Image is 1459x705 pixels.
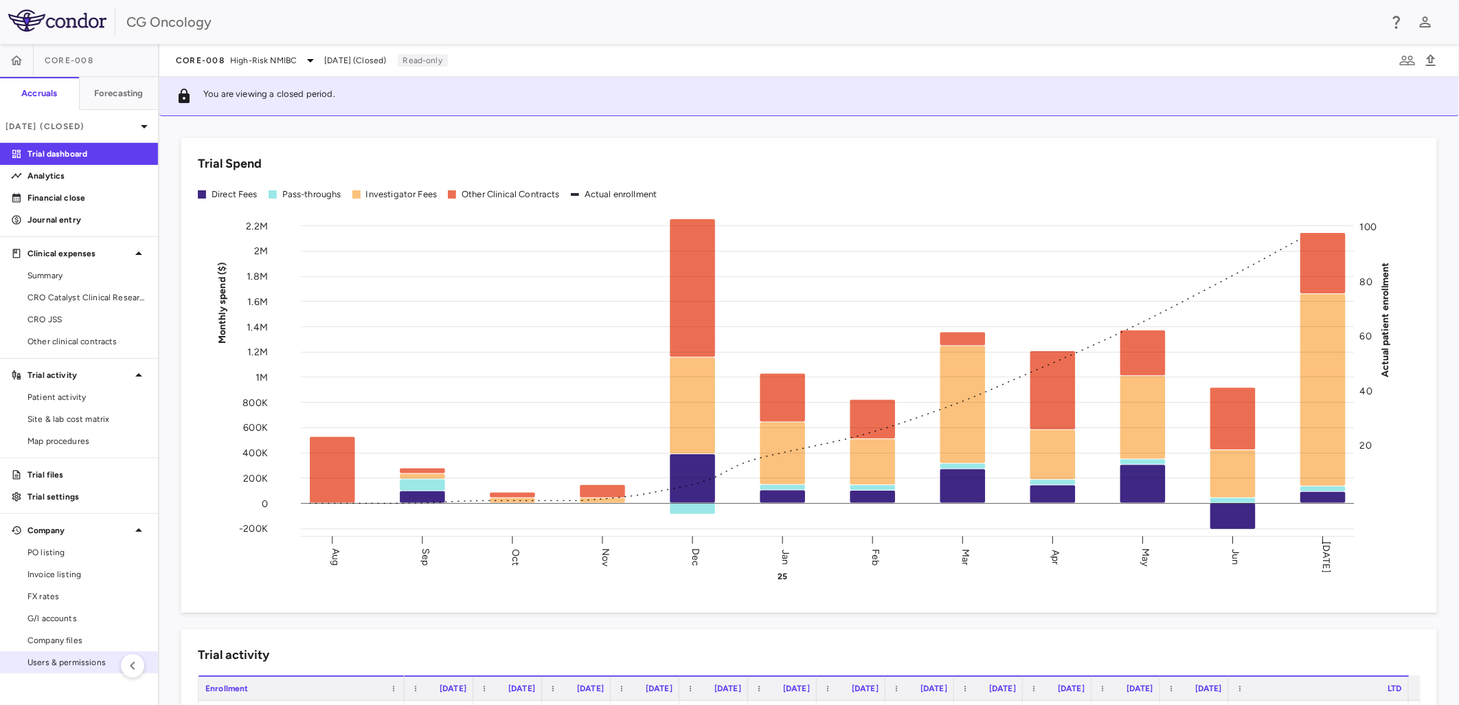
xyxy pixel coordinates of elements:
span: [DATE] [1127,684,1153,693]
span: CORE-008 [176,55,225,66]
div: Actual enrollment [585,188,657,201]
span: FX rates [27,590,147,603]
p: [DATE] (Closed) [5,120,136,133]
span: LTD [1388,684,1401,693]
span: Site & lab cost matrix [27,413,147,425]
text: Apr [1050,549,1062,564]
text: Sep [420,548,431,566]
tspan: 100 [1360,221,1377,233]
tspan: Monthly spend ($) [216,262,228,344]
text: Feb [870,548,881,565]
span: Other clinical contracts [27,335,147,348]
text: May [1140,548,1152,566]
h6: Forecasting [94,87,144,100]
p: Trial activity [27,369,131,381]
img: logo-full-SnFGN8VE.png [8,10,106,32]
span: [DATE] [508,684,535,693]
tspan: 60 [1360,331,1372,342]
span: [DATE] [646,684,672,693]
tspan: 40 [1360,385,1372,396]
text: 25 [778,572,787,581]
p: You are viewing a closed period. [203,88,335,104]
span: Enrollment [205,684,249,693]
tspan: Actual patient enrollment [1380,262,1392,377]
p: Company [27,524,131,537]
span: High-Risk NMIBC [230,54,297,67]
text: Oct [510,548,521,565]
tspan: -200K [239,523,268,535]
tspan: 2.2M [246,220,268,232]
text: [DATE] [1320,541,1332,573]
span: [DATE] [714,684,741,693]
span: Summary [27,269,147,282]
span: Map procedures [27,435,147,447]
tspan: 1.4M [247,321,268,333]
div: CG Oncology [126,12,1379,32]
span: [DATE] [1058,684,1085,693]
span: Patient activity [27,391,147,403]
text: Jan [780,549,791,564]
span: [DATE] [783,684,810,693]
span: [DATE] [440,684,466,693]
tspan: 200K [243,472,268,484]
p: Journal entry [27,214,147,226]
span: Invoice listing [27,568,147,581]
p: Financial close [27,192,147,204]
tspan: 0 [262,497,268,509]
tspan: 1M [256,372,268,383]
tspan: 20 [1360,440,1372,451]
span: [DATE] [989,684,1016,693]
span: [DATE] [577,684,604,693]
div: Other Clinical Contracts [462,188,560,201]
tspan: 1.2M [247,346,268,358]
span: [DATE] (Closed) [324,54,386,67]
tspan: 800K [242,396,268,408]
span: [DATE] [1195,684,1222,693]
text: Dec [690,548,701,566]
tspan: 2M [254,245,268,257]
span: G/l accounts [27,612,147,625]
p: Read-only [398,54,448,67]
p: Trial files [27,469,147,481]
span: CRO JSS [27,313,147,326]
p: Trial dashboard [27,148,147,160]
h6: Trial Spend [198,155,262,173]
span: CRO Catalyst Clinical Research [27,291,147,304]
text: Nov [600,548,611,566]
p: Analytics [27,170,147,182]
div: Direct Fees [212,188,258,201]
div: Pass-throughs [282,188,341,201]
span: Company files [27,634,147,647]
span: Users & permissions [27,656,147,669]
p: Trial settings [27,491,147,503]
p: Clinical expenses [27,247,131,260]
tspan: 1.6M [247,295,268,307]
tspan: 80 [1360,276,1372,287]
tspan: 600K [243,422,268,434]
text: Aug [330,548,341,566]
span: [DATE] [852,684,879,693]
span: [DATE] [920,684,947,693]
tspan: 400K [242,447,268,459]
span: PO listing [27,546,147,559]
div: Investigator Fees [366,188,438,201]
text: Mar [960,548,972,565]
h6: Accruals [21,87,57,100]
text: Jun [1230,549,1242,565]
h6: Trial activity [198,646,269,664]
tspan: 1.8M [247,271,268,282]
span: CORE-008 [45,55,93,66]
